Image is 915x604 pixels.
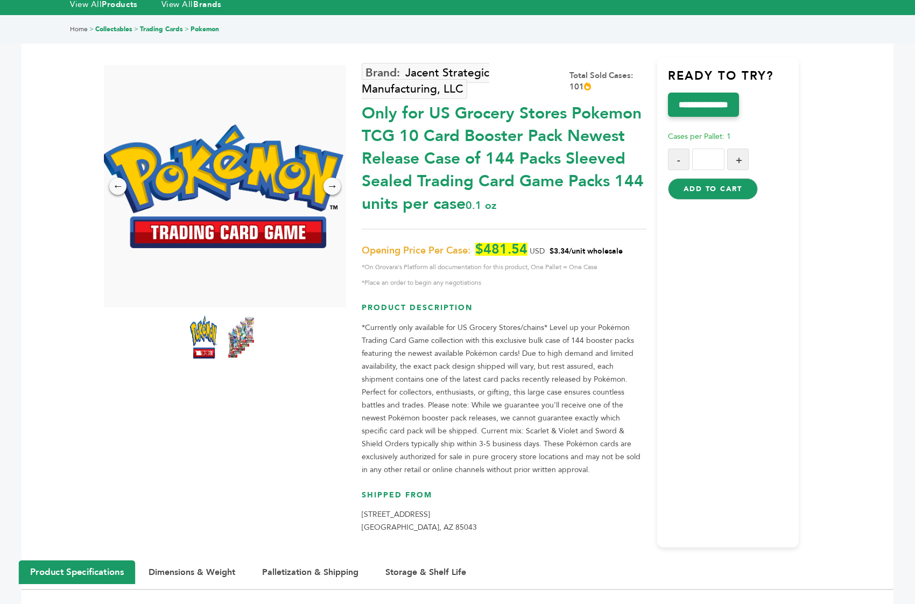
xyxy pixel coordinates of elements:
p: [STREET_ADDRESS] [GEOGRAPHIC_DATA], AZ 85043 [362,508,646,534]
a: Collectables [95,25,132,33]
span: $481.54 [475,243,527,256]
span: Cases per Pallet: 1 [668,131,731,142]
span: 0.1 oz [466,198,496,213]
span: > [89,25,94,33]
h3: Shipped From [362,490,646,509]
a: Jacent Strategic Manufacturing, LLC [362,63,489,99]
div: Total Sold Cases: 101 [569,70,646,93]
a: Trading Cards [140,25,183,33]
span: > [185,25,189,33]
span: Opening Price Per Case: [362,244,470,257]
a: Home [70,25,88,33]
span: USD [530,246,545,256]
div: → [323,178,341,195]
h3: Ready to try? [668,68,799,93]
button: Dimensions & Weight [138,561,246,584]
button: Storage & Shelf Life [375,561,477,584]
span: > [134,25,138,33]
div: ← [109,178,126,195]
span: *On Grovara's Platform all documentation for this product, One Pallet = One Case [362,261,646,273]
button: Palletization & Shipping [251,561,369,584]
button: + [727,149,749,170]
a: Pokemon [191,25,219,33]
img: *Only for US Grocery Stores* Pokemon TCG 10 Card Booster Pack – Newest Release (Case of 144 Packs... [227,313,256,361]
h3: Product Description [362,303,646,321]
span: $3.34/unit wholesale [550,246,623,256]
img: *Only for US Grocery Stores* Pokemon TCG 10 Card Booster Pack – Newest Release (Case of 144 Packs... [190,315,217,359]
button: Product Specifications [19,560,135,584]
button: Add to Cart [668,178,758,200]
img: *Only for US Grocery Stores* Pokemon TCG 10 Card Booster Pack – Newest Release (Case of 144 Packs... [101,124,343,248]
span: *Place an order to begin any negotiations [362,276,646,289]
p: *Currently only available for US Grocery Stores/chains* Level up your Pokémon Trading Card Game c... [362,321,646,476]
button: - [668,149,689,170]
div: Only for US Grocery Stores Pokemon TCG 10 Card Booster Pack Newest Release Case of 144 Packs Slee... [362,97,646,215]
